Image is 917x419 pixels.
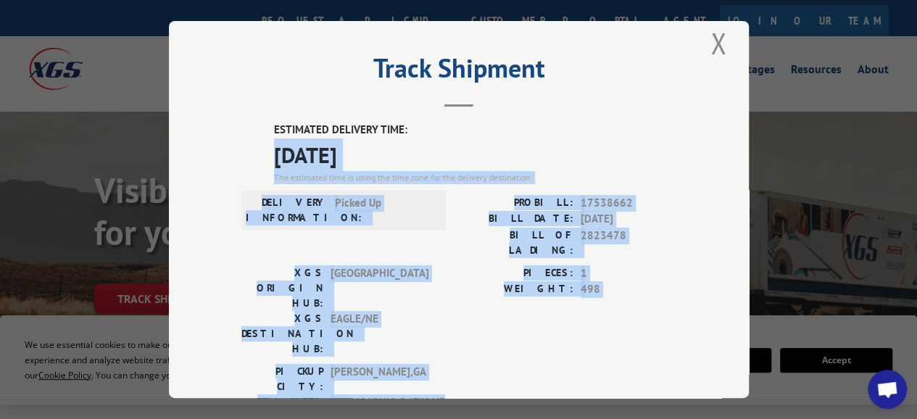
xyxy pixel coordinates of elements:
span: [DATE] [274,138,676,170]
span: [DATE] [581,211,676,228]
label: WEIGHT: [459,281,573,298]
span: EAGLE/NE [331,310,428,356]
a: Open chat [868,370,907,409]
label: XGS DESTINATION HUB: [241,310,323,356]
span: 17538662 [581,194,676,211]
span: 1 [581,265,676,281]
button: Close modal [706,23,731,63]
label: ESTIMATED DELIVERY TIME: [274,122,676,138]
label: PICKUP CITY: [241,363,323,394]
h2: Track Shipment [241,58,676,86]
label: PIECES: [459,265,573,281]
div: The estimated time is using the time zone for the delivery destination. [274,170,676,183]
label: BILL OF LADING: [459,227,573,257]
label: PROBILL: [459,194,573,211]
label: XGS ORIGIN HUB: [241,265,323,310]
label: BILL DATE: [459,211,573,228]
span: 2823478 [581,227,676,257]
span: 498 [581,281,676,298]
span: [GEOGRAPHIC_DATA] [331,265,428,310]
span: Picked Up [335,194,433,225]
span: [PERSON_NAME] , GA [331,363,428,394]
label: DELIVERY INFORMATION: [246,194,328,225]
